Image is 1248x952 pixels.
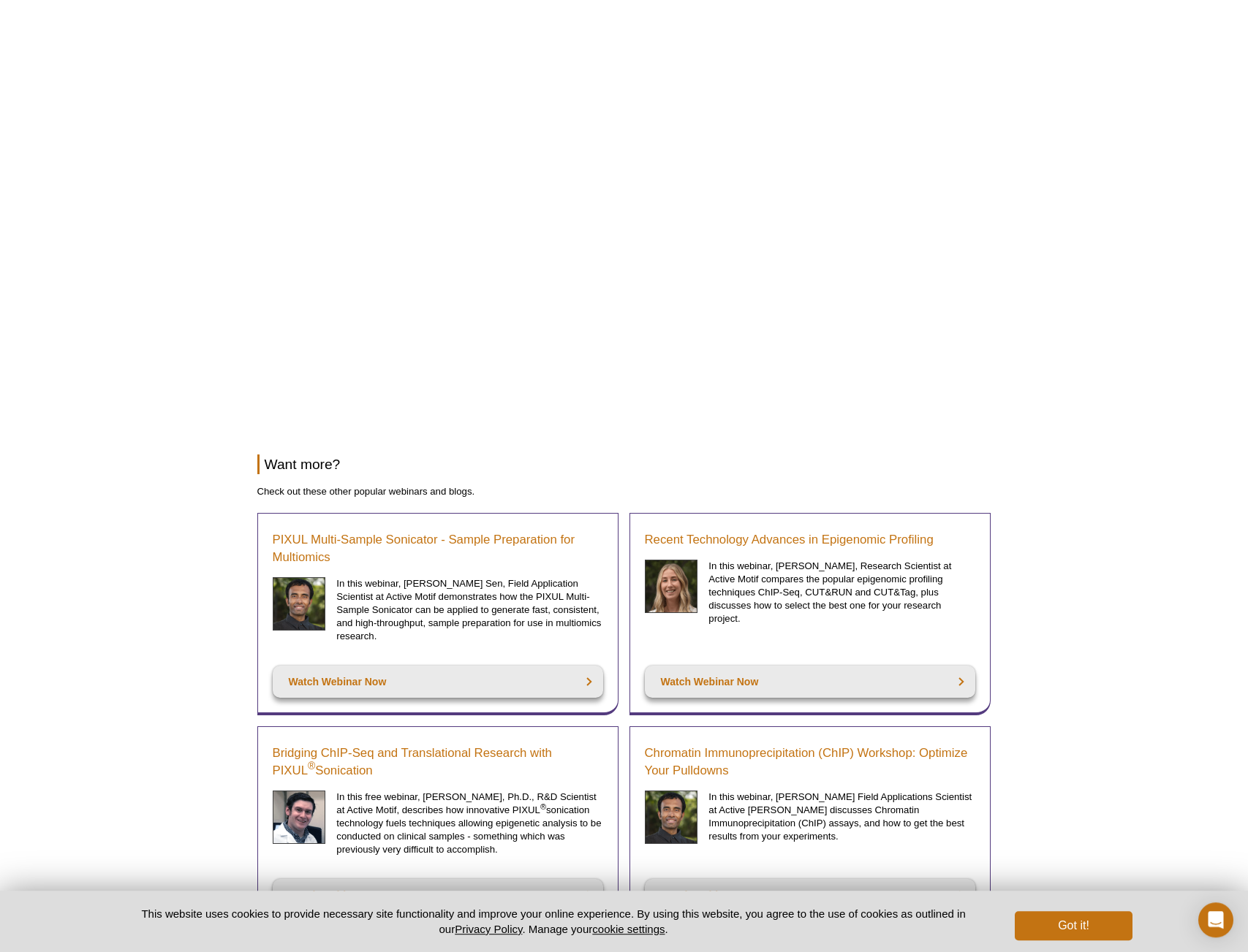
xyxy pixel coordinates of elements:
button: Got it! [1015,911,1132,940]
a: Recent Technology Advances in Epigenomic Profiling [645,531,934,549]
img: Rwik Sen headshot [645,791,698,844]
a: Bridging ChIP-Seq and Translational Research with PIXUL®Sonication [273,745,603,780]
a: Watch Webinar Now [273,879,603,911]
a: PIXUL Multi-Sample Sonicator - Sample Preparation for Multiomics [273,531,603,566]
a: Watch Webinar Now [645,879,975,911]
sup: ® [540,801,546,810]
h2: Want more? [257,454,991,474]
p: In this free webinar, [PERSON_NAME], Ph.D., R&D Scientist at Active Motif, describes how innovati... [336,791,602,856]
p: In this webinar, [PERSON_NAME], Research Scientist at Active Motif compares the popular epigenomi... [708,560,975,625]
img: Sarah Traynor headshot [645,560,698,613]
p: In this webinar, [PERSON_NAME] Sen, Field Application Scientist at Active Motif demonstrates how ... [336,577,602,643]
a: Privacy Policy [455,923,522,935]
a: Watch Webinar Now [273,666,603,698]
iframe: [WEBINAR] TIP-ChIP: Tagmented, Indexed, and Pooled ChIP - High-throughput results, low input samples [257,12,991,425]
div: Open Intercom Messenger [1198,902,1233,937]
button: cookie settings [592,923,665,935]
p: Check out these other popular webinars and blogs. [257,485,991,498]
p: This website uses cookies to provide necessary site functionality and improve your online experie... [116,906,991,937]
sup: ® [308,760,315,772]
p: In this webinar, [PERSON_NAME] Field Applications Scientist at Active [PERSON_NAME] discusses Chr... [708,791,975,843]
img: Rwik Sen headshot [273,577,326,631]
img: Josh Messinger headshot [273,791,326,844]
a: Chromatin Immunoprecipitation (ChIP) Workshop: Optimize Your Pulldowns [645,745,975,780]
a: Watch Webinar Now [645,666,975,698]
